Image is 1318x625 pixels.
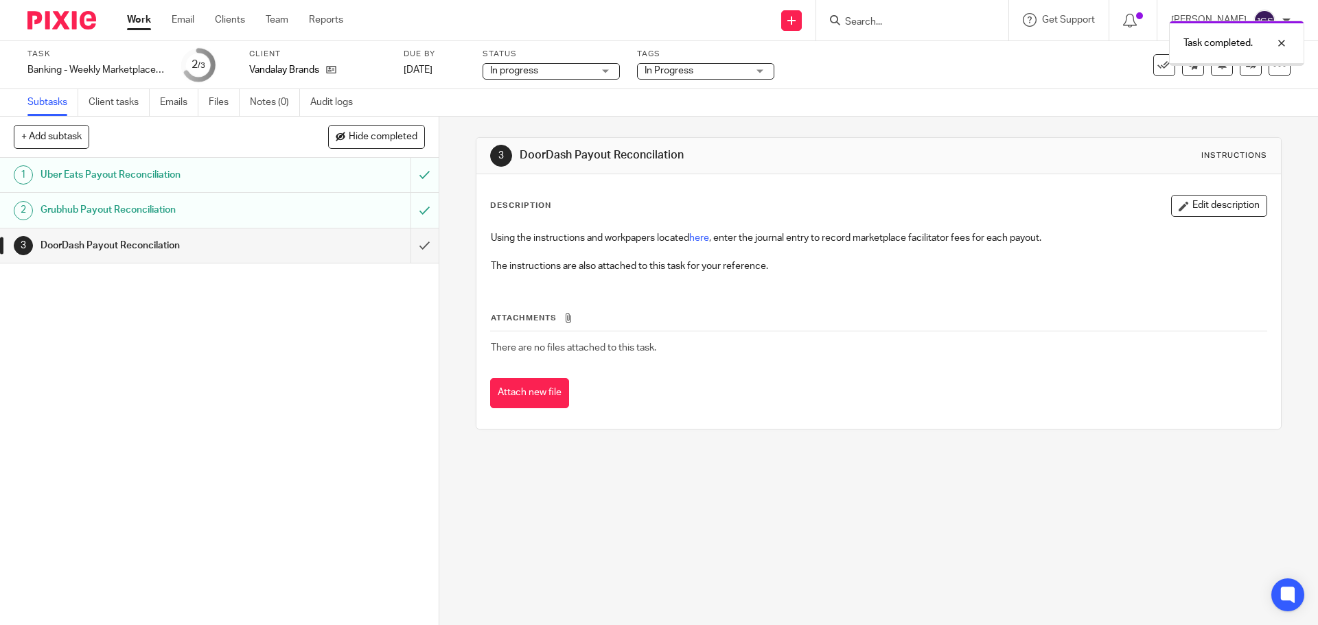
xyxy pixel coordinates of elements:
[404,65,432,75] span: [DATE]
[310,89,363,116] a: Audit logs
[1253,10,1275,32] img: svg%3E
[490,200,551,211] p: Description
[14,201,33,220] div: 2
[209,89,240,116] a: Files
[215,13,245,27] a: Clients
[1171,195,1267,217] button: Edit description
[27,49,165,60] label: Task
[160,89,198,116] a: Emails
[491,343,656,353] span: There are no files attached to this task.
[127,13,151,27] a: Work
[491,231,1266,245] p: Using the instructions and workpapers located , enter the journal entry to record marketplace fac...
[520,148,908,163] h1: DoorDash Payout Reconcilation
[328,125,425,148] button: Hide completed
[689,233,709,243] a: here
[89,89,150,116] a: Client tasks
[172,13,194,27] a: Email
[249,49,386,60] label: Client
[198,62,205,69] small: /3
[27,63,165,77] div: Banking - Weekly Marketplace Facilitator Payout Reconciliations ([GEOGRAPHIC_DATA])
[14,236,33,255] div: 3
[192,57,205,73] div: 2
[349,132,417,143] span: Hide completed
[309,13,343,27] a: Reports
[1201,150,1267,161] div: Instructions
[491,314,557,322] span: Attachments
[483,49,620,60] label: Status
[250,89,300,116] a: Notes (0)
[1183,36,1253,50] p: Task completed.
[491,259,1266,273] p: The instructions are also attached to this task for your reference.
[14,165,33,185] div: 1
[27,89,78,116] a: Subtasks
[645,66,693,75] span: In Progress
[490,145,512,167] div: 3
[249,63,319,77] p: Vandalay Brands
[490,378,569,409] button: Attach new file
[41,200,278,220] h1: Grubhub Payout Reconciliation
[490,66,538,75] span: In progress
[41,165,278,185] h1: Uber Eats Payout Reconciliation
[266,13,288,27] a: Team
[27,11,96,30] img: Pixie
[637,49,774,60] label: Tags
[404,49,465,60] label: Due by
[14,125,89,148] button: + Add subtask
[27,63,165,77] div: Banking - Weekly Marketplace Facilitator Payout Reconciliations (VAN)
[41,235,278,256] h1: DoorDash Payout Reconcilation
